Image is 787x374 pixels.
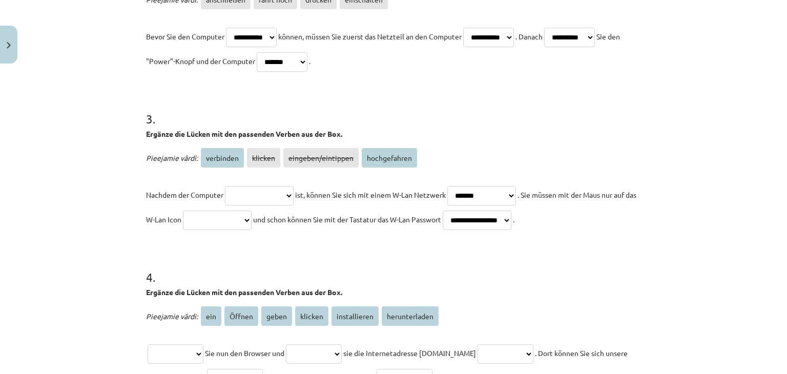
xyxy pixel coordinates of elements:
[146,129,342,138] strong: Ergänze die Lücken mit den passenden Verben aus der Box.
[7,42,11,49] img: icon-close-lesson-0947bae3869378f0d4975bcd49f059093ad1ed9edebbc8119c70593378902aed.svg
[515,32,543,41] span: . Danach
[205,348,284,358] span: Sie nun den Browser und
[146,190,223,199] span: Nachdem der Computer
[247,148,280,168] span: klicken
[201,306,221,326] span: ein
[261,306,292,326] span: geben
[278,32,462,41] span: können, müssen Sie zuerst das Netzteil an den Computer
[382,306,439,326] span: herunterladen
[283,148,359,168] span: eingeben/eintippen
[146,287,342,297] strong: Ergänze die Lücken mit den passenden Verben aus der Box.
[146,252,641,284] h1: 4 .
[295,306,328,326] span: klicken
[309,56,310,66] span: .
[224,306,258,326] span: Öffnen
[343,348,476,358] span: sie die Internetadresse [DOMAIN_NAME]
[146,153,198,162] span: Pieejamie vārdi:
[201,148,244,168] span: verbinden
[253,215,441,224] span: und schon können Sie mit der Tastatur das W-Lan Passwort
[295,190,446,199] span: ist, können Sie sich mit einem W-Lan Netzwerk
[146,94,641,126] h1: 3 .
[146,311,198,321] span: Pieejamie vārdi:
[332,306,379,326] span: installieren
[513,215,514,224] span: .
[146,32,224,41] span: Bevor Sie den Computer
[362,148,417,168] span: hochgefahren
